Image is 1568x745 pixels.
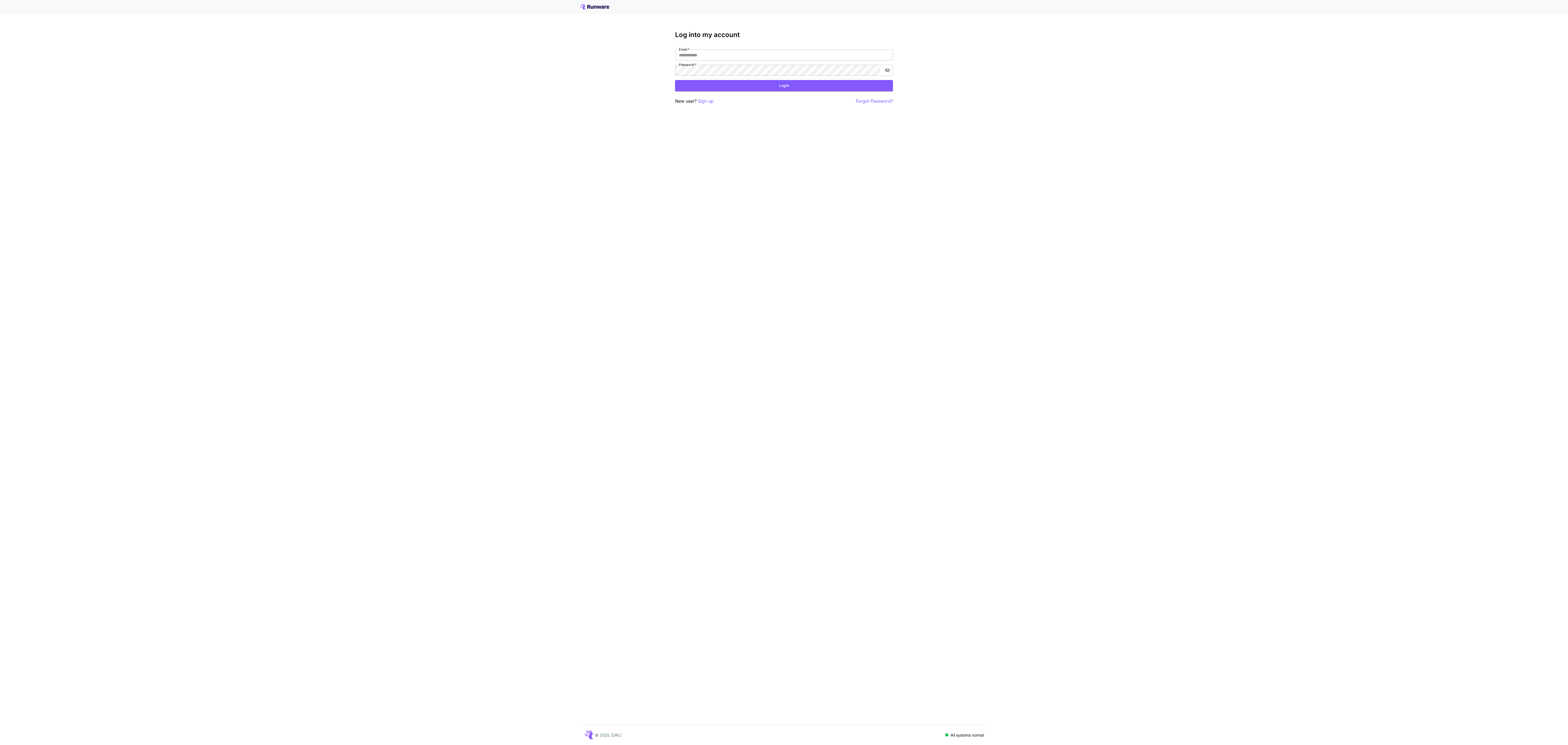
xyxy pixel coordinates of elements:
[951,732,984,738] p: All systems normal
[675,98,713,105] p: New user?
[675,31,893,39] h3: Log into my account
[883,65,892,75] button: toggle password visibility
[595,732,621,738] p: © 2025, [URL]
[679,62,696,67] label: Password
[679,47,690,52] label: Email
[856,98,893,105] button: Forgot Password?
[675,80,893,91] button: Login
[698,98,713,105] button: Sign up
